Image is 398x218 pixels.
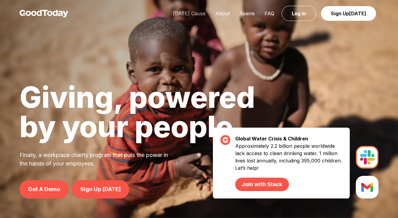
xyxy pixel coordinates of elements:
img: Slack [356,146,378,169]
img: Slack [356,176,378,198]
img: GoodToday [20,10,68,17]
h1: Giving, powered by your people. [20,82,255,141]
a: Sign Up [DATE] [72,180,129,198]
a: Get A Demo [20,180,69,198]
a: Sign Up[DATE] [321,6,376,21]
a: Teams [235,10,260,16]
p: Approximately 2.2 billion people worldwide lack access to clean drinking water. 1 million lives l... [235,142,342,191]
strong: Global Water Crisis & Children [235,136,308,142]
span: [DATE] [349,10,366,16]
a: Log In [282,6,316,21]
a: Join with Slack [235,178,289,191]
a: FAQ [260,10,279,16]
a: About [210,10,235,16]
a: [DATE] Cause [168,10,210,16]
p: Finally, a workplace charity program that puts the power in the hands of your employees. [20,151,176,168]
